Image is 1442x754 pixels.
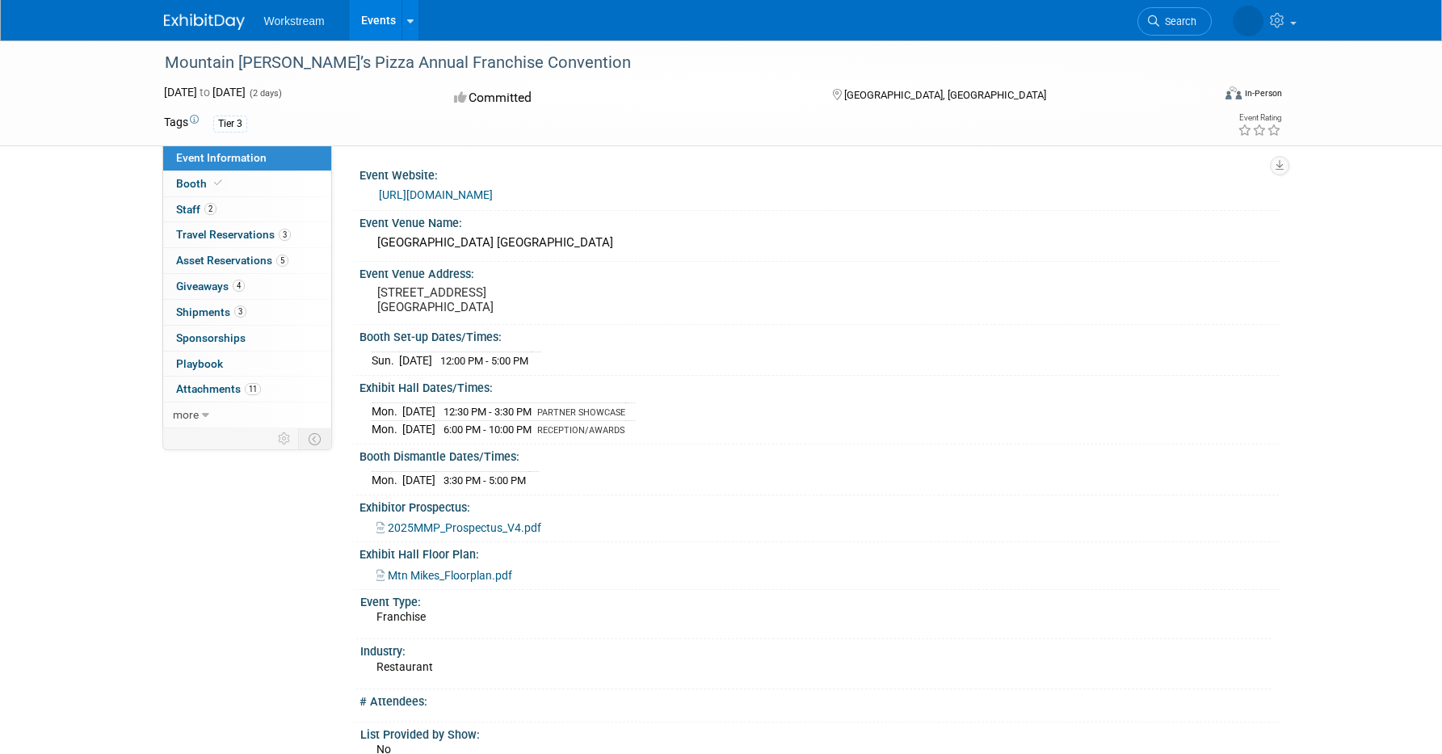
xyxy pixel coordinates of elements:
td: [DATE] [402,472,435,489]
span: Mtn Mikes_Floorplan.pdf [388,569,512,582]
span: (2 days) [248,88,282,99]
i: Booth reservation complete [214,179,222,187]
td: Mon. [372,403,402,421]
span: 12:00 PM - 5:00 PM [440,355,528,367]
a: Playbook [163,352,331,377]
span: 11 [245,383,261,395]
div: Event Format [1116,84,1283,108]
td: Mon. [372,420,402,437]
img: Format-Inperson.png [1225,86,1242,99]
span: Asset Reservations [176,254,288,267]
img: ExhibitDay [164,14,245,30]
span: 12:30 PM - 3:30 PM [444,406,532,418]
a: Search [1137,7,1212,36]
span: Staff [176,203,217,216]
a: Mtn Mikes_Floorplan.pdf [376,569,512,582]
a: Staff2 [163,197,331,222]
span: Attachments [176,382,261,395]
a: [URL][DOMAIN_NAME] [379,188,493,201]
div: Exhibitor Prospectus: [359,495,1279,516]
span: Workstream [264,15,325,27]
td: Sun. [372,352,399,369]
td: Tags [164,114,199,133]
div: [GEOGRAPHIC_DATA] [GEOGRAPHIC_DATA] [372,230,1267,255]
div: Event Venue Name: [359,211,1279,231]
a: Shipments3 [163,300,331,325]
span: 5 [276,255,288,267]
a: Event Information [163,145,331,171]
div: Mountain [PERSON_NAME]’s Pizza Annual Franchise Convention [159,48,1188,78]
span: Booth [176,177,225,190]
span: more [173,408,199,421]
span: 6:00 PM - 10:00 PM [444,423,532,436]
td: Mon. [372,472,402,489]
span: 2025MMP_Prospectus_V4.pdf [388,521,541,534]
a: Travel Reservations3 [163,222,331,247]
span: 3:30 PM - 5:00 PM [444,474,526,487]
span: Restaurant [376,660,433,673]
pre: [STREET_ADDRESS] [GEOGRAPHIC_DATA] [377,285,725,314]
div: List Provided by Show: [360,722,1272,743]
div: Booth Set-up Dates/Times: [359,325,1279,345]
a: Giveaways4 [163,274,331,299]
div: Event Rating [1238,114,1281,122]
a: more [163,402,331,428]
td: [DATE] [402,403,435,421]
a: Sponsorships [163,326,331,351]
td: Toggle Event Tabs [298,428,331,449]
span: PARTNER SHOWCASE [537,407,625,418]
a: Booth [163,171,331,196]
span: RECEPTION/AWARDS [537,425,624,436]
span: 4 [233,280,245,292]
span: Event Information [176,151,267,164]
a: Attachments11 [163,377,331,402]
span: Playbook [176,357,223,370]
span: to [197,86,212,99]
div: Booth Dismantle Dates/Times: [359,444,1279,465]
span: Sponsorships [176,331,246,344]
span: Shipments [176,305,246,318]
img: Josh Lu [1233,6,1263,36]
td: [DATE] [402,420,435,437]
td: Personalize Event Tab Strip [271,428,299,449]
a: 2025MMP_Prospectus_V4.pdf [376,521,541,534]
div: Event Website: [359,163,1279,183]
span: Giveaways [176,280,245,293]
span: 2 [204,203,217,215]
div: # Attendees: [359,689,1279,710]
div: Event Venue Address: [359,262,1279,282]
div: Exhibit Hall Floor Plan: [359,542,1279,562]
span: Search [1159,15,1196,27]
span: 3 [234,305,246,318]
div: Committed [449,84,806,112]
span: Travel Reservations [176,228,291,241]
div: Industry: [360,639,1272,659]
div: In-Person [1244,87,1282,99]
a: Asset Reservations5 [163,248,331,273]
div: Exhibit Hall Dates/Times: [359,376,1279,396]
span: [GEOGRAPHIC_DATA], [GEOGRAPHIC_DATA] [844,89,1046,101]
span: Franchise [376,610,426,623]
span: 3 [279,229,291,241]
div: Event Type: [360,590,1272,610]
td: [DATE] [399,352,432,369]
span: [DATE] [DATE] [164,86,246,99]
div: Tier 3 [213,116,247,133]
